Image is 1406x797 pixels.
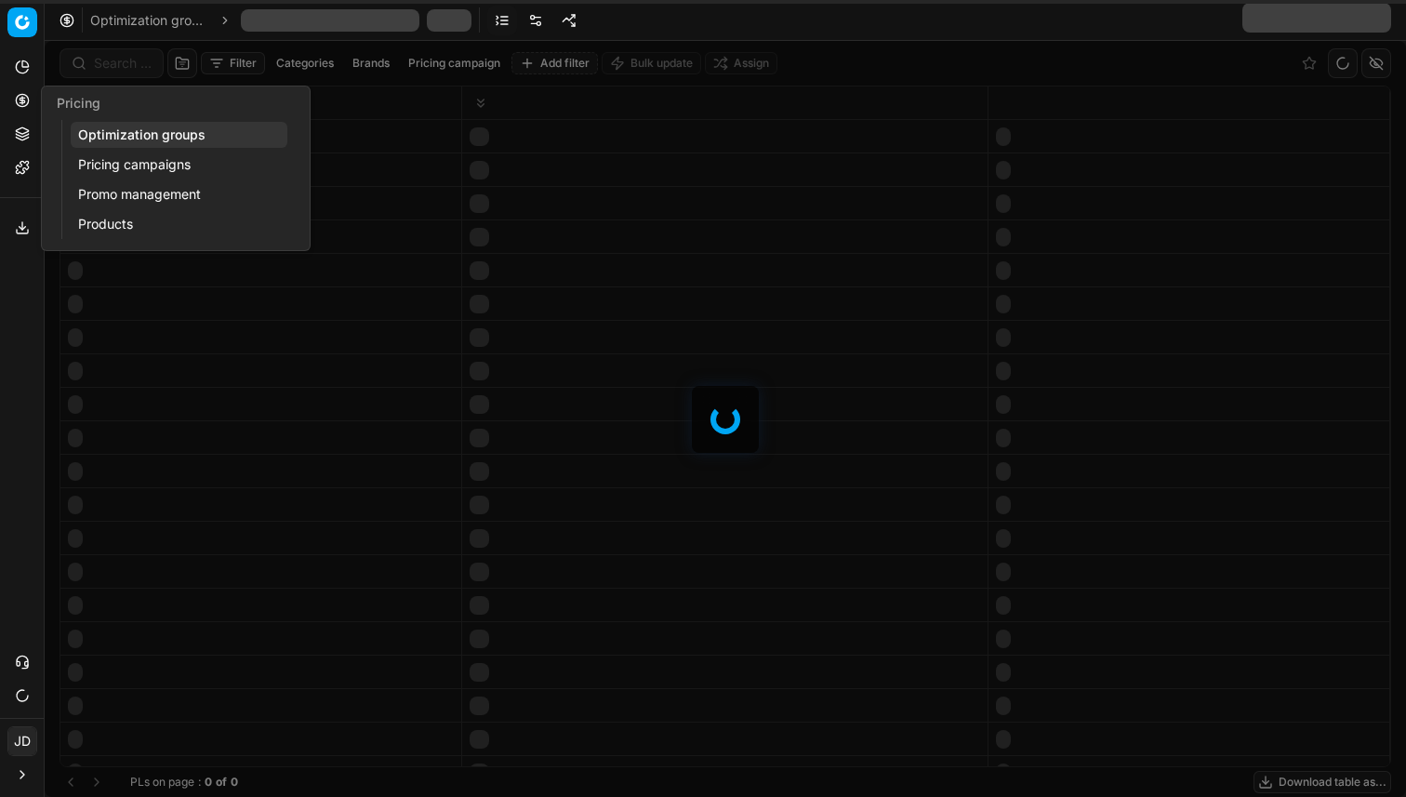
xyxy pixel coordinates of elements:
[7,726,37,756] button: JD
[57,95,100,111] span: Pricing
[71,181,287,207] a: Promo management
[90,9,471,32] nav: breadcrumb
[71,122,287,148] a: Optimization groups
[71,211,287,237] a: Products
[8,727,36,755] span: JD
[90,11,209,30] a: Optimization groups
[71,152,287,178] a: Pricing campaigns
